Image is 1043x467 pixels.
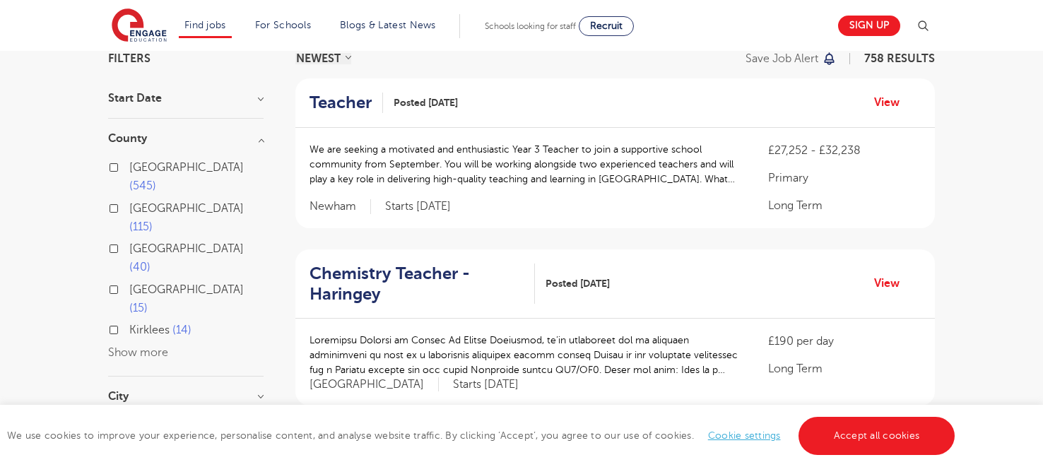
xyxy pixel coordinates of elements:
[546,276,610,291] span: Posted [DATE]
[255,20,311,30] a: For Schools
[129,161,244,174] span: [GEOGRAPHIC_DATA]
[129,161,139,170] input: [GEOGRAPHIC_DATA] 545
[453,377,519,392] p: Starts [DATE]
[129,242,244,255] span: [GEOGRAPHIC_DATA]
[310,93,383,113] a: Teacher
[129,324,170,336] span: Kirklees
[129,283,139,292] input: [GEOGRAPHIC_DATA] 15
[768,360,921,377] p: Long Term
[112,8,167,44] img: Engage Education
[310,199,371,214] span: Newham
[108,391,264,402] h3: City
[129,302,148,314] span: 15
[799,417,955,455] a: Accept all cookies
[768,142,921,159] p: £27,252 - £32,238
[108,93,264,104] h3: Start Date
[485,21,576,31] span: Schools looking for staff
[874,274,910,292] a: View
[129,179,156,192] span: 545
[768,197,921,214] p: Long Term
[590,20,623,31] span: Recruit
[579,16,634,36] a: Recruit
[746,53,818,64] p: Save job alert
[172,324,191,336] span: 14
[129,220,153,233] span: 115
[385,199,451,214] p: Starts [DATE]
[310,333,740,377] p: Loremipsu Dolorsi am Consec Ad Elitse Doeiusmod, te’in utlaboreet dol ma aliquaen adminimveni qu ...
[129,202,244,215] span: [GEOGRAPHIC_DATA]
[129,202,139,211] input: [GEOGRAPHIC_DATA] 115
[838,16,900,36] a: Sign up
[129,324,139,333] input: Kirklees 14
[768,170,921,187] p: Primary
[129,283,244,296] span: [GEOGRAPHIC_DATA]
[768,333,921,350] p: £190 per day
[708,430,781,441] a: Cookie settings
[184,20,226,30] a: Find jobs
[310,377,439,392] span: [GEOGRAPHIC_DATA]
[310,264,524,305] h2: Chemistry Teacher - Haringey
[340,20,436,30] a: Blogs & Latest News
[874,93,910,112] a: View
[310,142,740,187] p: We are seeking a motivated and enthusiastic Year 3 Teacher to join a supportive school community ...
[108,346,168,359] button: Show more
[108,53,151,64] span: Filters
[864,52,935,65] span: 758 RESULTS
[129,261,151,273] span: 40
[108,133,264,144] h3: County
[310,264,535,305] a: Chemistry Teacher - Haringey
[394,95,458,110] span: Posted [DATE]
[746,53,837,64] button: Save job alert
[7,430,958,441] span: We use cookies to improve your experience, personalise content, and analyse website traffic. By c...
[129,242,139,252] input: [GEOGRAPHIC_DATA] 40
[310,93,372,113] h2: Teacher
